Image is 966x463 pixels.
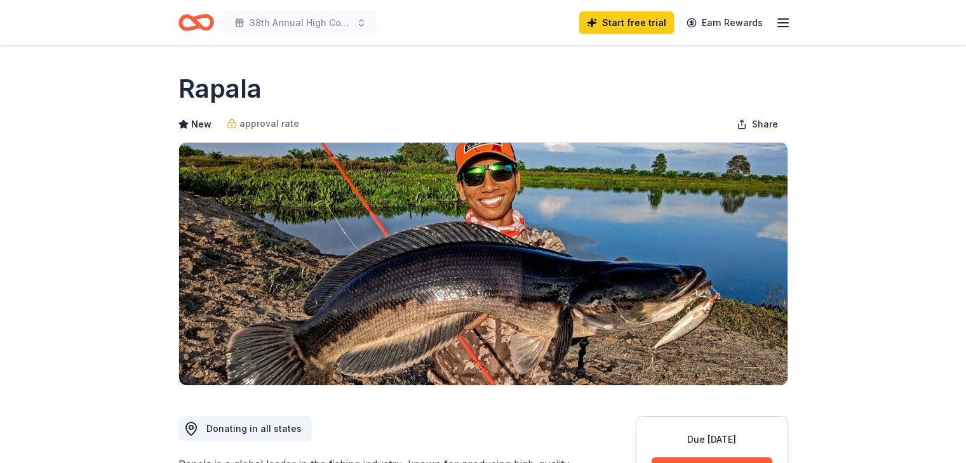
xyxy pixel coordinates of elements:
span: Share [752,117,778,132]
span: Donating in all states [206,423,302,434]
a: approval rate [227,116,299,131]
span: approval rate [239,116,299,131]
button: 38th Annual High County Toy Run [224,10,377,36]
a: Home [178,8,214,37]
h1: Rapala [178,71,262,107]
a: Earn Rewards [679,11,770,34]
button: Share [727,112,788,137]
span: 38th Annual High County Toy Run [250,15,351,30]
span: New [191,117,211,132]
div: Due [DATE] [652,432,772,447]
a: Start free trial [579,11,674,34]
img: Image for Rapala [179,143,788,385]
